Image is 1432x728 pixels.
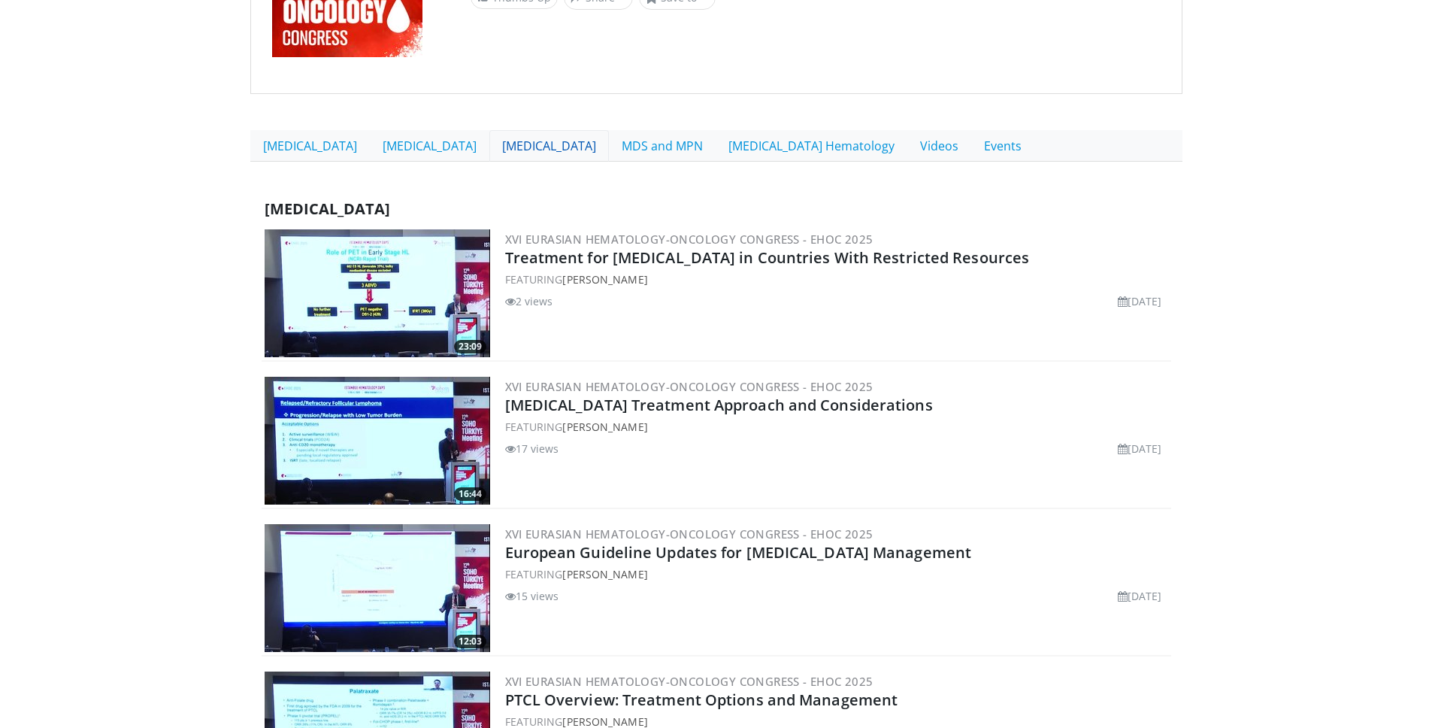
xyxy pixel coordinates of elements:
a: Events [971,130,1034,162]
a: [MEDICAL_DATA] [370,130,489,162]
a: [MEDICAL_DATA] Hematology [716,130,907,162]
li: [DATE] [1118,293,1162,309]
li: [DATE] [1118,588,1162,604]
a: MDS and MPN [609,130,716,162]
div: FEATURING [505,419,1168,435]
a: [PERSON_NAME] [562,272,647,287]
div: FEATURING [505,566,1168,582]
a: XVI Eurasian Hematology-Oncology Congress - EHOC 2025 [505,674,873,689]
li: 15 views [505,588,559,604]
a: [PERSON_NAME] [562,567,647,581]
a: XVI Eurasian Hematology-Oncology Congress - EHOC 2025 [505,379,873,394]
a: European Guideline Updates for [MEDICAL_DATA] Management [505,542,972,563]
span: 12:03 [454,635,486,648]
a: [MEDICAL_DATA] [489,130,609,162]
a: 23:09 [265,229,490,357]
img: ded85ca2-6b3a-4915-8545-7a53c69808c6.300x170_q85_crop-smart_upscale.jpg [265,229,490,357]
img: 3862ea14-9210-4833-8e84-70e92d5f7e1e.300x170_q85_crop-smart_upscale.jpg [265,377,490,505]
a: XVI Eurasian Hematology-Oncology Congress - EHOC 2025 [505,232,873,247]
img: a89689ca-3bcc-4436-9244-a864441a2c0f.300x170_q85_crop-smart_upscale.jpg [265,524,490,652]
span: 23:09 [454,340,486,353]
a: Treatment for [MEDICAL_DATA] in Countries With Restricted Resources [505,247,1030,268]
li: 2 views [505,293,553,309]
a: XVI Eurasian Hematology-Oncology Congress - EHOC 2025 [505,526,873,541]
a: PTCL Overview: Treatment Options and Management [505,690,898,710]
a: [PERSON_NAME] [562,420,647,434]
a: [MEDICAL_DATA] Treatment Approach and Considerations [505,395,933,415]
a: 16:44 [265,377,490,505]
li: [DATE] [1118,441,1162,457]
li: 17 views [505,441,559,457]
div: FEATURING [505,271,1168,287]
a: Videos [907,130,971,162]
a: 12:03 [265,524,490,652]
span: [MEDICAL_DATA] [265,199,390,219]
span: 16:44 [454,487,486,501]
a: [MEDICAL_DATA] [250,130,370,162]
